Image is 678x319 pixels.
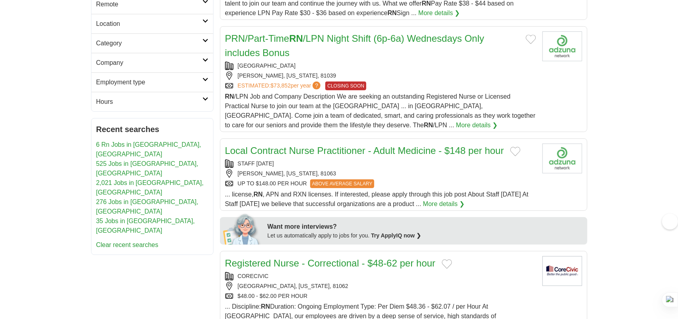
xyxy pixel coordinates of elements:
[542,31,582,61] img: Company logo
[225,169,536,178] div: [PERSON_NAME], [US_STATE], 81063
[96,218,195,234] a: 35 Jobs in [GEOGRAPHIC_DATA], [GEOGRAPHIC_DATA]
[223,213,262,245] img: apply-iq-scientist.png
[268,222,583,231] div: Want more interviews?
[225,159,536,168] div: STAFF [DATE]
[225,33,484,58] a: PRN/Part-TimeRN/LPN Night Shift (6p-6a) Wednesdays Only includes Bonus
[96,97,202,107] h2: Hours
[225,179,536,188] div: UP TO $148.00 PER HOUR
[225,292,536,300] div: $48.00 - $62.00 PER HOUR
[96,19,202,29] h2: Location
[96,123,208,135] h2: Recent searches
[313,82,321,89] span: ?
[510,147,521,156] button: Add to favorite jobs
[96,78,202,87] h2: Employment type
[96,160,198,177] a: 525 Jobs in [GEOGRAPHIC_DATA], [GEOGRAPHIC_DATA]
[310,179,375,188] span: ABOVE AVERAGE SALARY
[388,10,397,16] strong: RN
[96,141,201,158] a: 6 Rn Jobs in [GEOGRAPHIC_DATA], [GEOGRAPHIC_DATA]
[270,82,291,89] span: $73,852
[254,191,263,198] strong: RN
[424,122,433,128] strong: RN
[91,14,213,33] a: Location
[225,258,436,268] a: Registered Nurse - Correctional - $48-62 per hour
[91,33,213,53] a: Category
[225,93,536,128] span: /LPN Job and Company Description We are seeking an outstanding Registered Nurse or Licensed Pract...
[96,198,198,215] a: 276 Jobs in [GEOGRAPHIC_DATA], [GEOGRAPHIC_DATA]
[371,232,421,239] a: Try ApplyIQ now ❯
[91,72,213,92] a: Employment type
[418,8,460,18] a: More details ❯
[268,231,583,240] div: Let us automatically apply to jobs for you.
[96,58,202,68] h2: Company
[96,39,202,48] h2: Category
[225,191,528,207] span: ... license, , APN and RXN licenses. If interested, please apply through this job post About Staf...
[442,259,452,269] button: Add to favorite jobs
[261,303,270,310] strong: RN
[526,35,536,44] button: Add to favorite jobs
[289,33,303,44] strong: RN
[225,145,504,156] a: Local Contract Nurse Practitioner - Adult Medicine - $148 per hour
[542,256,582,286] img: CoreCivic logo
[423,199,465,209] a: More details ❯
[96,241,159,248] a: Clear recent searches
[91,53,213,72] a: Company
[96,179,204,196] a: 2,021 Jobs in [GEOGRAPHIC_DATA], [GEOGRAPHIC_DATA]
[225,93,234,100] strong: RN
[225,62,536,70] div: [GEOGRAPHIC_DATA]
[542,144,582,173] img: Company logo
[225,282,536,290] div: [GEOGRAPHIC_DATA], [US_STATE], 81062
[91,92,213,111] a: Hours
[238,82,322,90] a: ESTIMATED:$73,852per year?
[225,72,536,80] div: [PERSON_NAME], [US_STATE], 81039
[325,82,366,90] span: CLOSING SOON
[238,273,269,279] a: CORECIVIC
[456,121,498,130] a: More details ❯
